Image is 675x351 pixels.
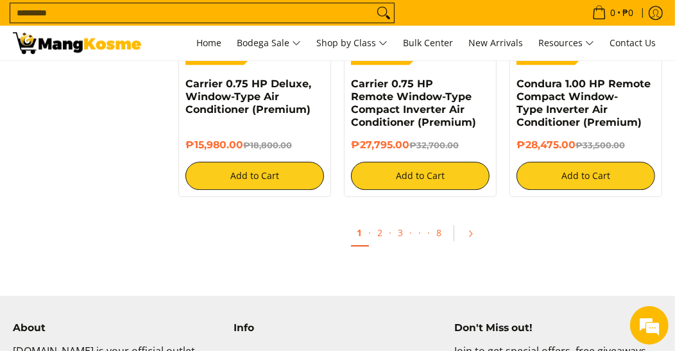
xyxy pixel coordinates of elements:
[190,26,228,60] a: Home
[13,321,221,334] h4: About
[428,227,431,239] span: ·
[389,227,392,239] span: ·
[538,35,594,51] span: Resources
[392,220,410,245] a: 3
[608,8,617,17] span: 0
[243,140,292,150] del: ₱18,800.00
[517,162,655,190] button: Add to Cart
[237,35,301,51] span: Bodega Sale
[74,98,177,228] span: We're online!
[185,162,324,190] button: Add to Cart
[454,321,662,334] h4: Don't Miss out!
[431,220,449,245] a: 8
[210,6,241,37] div: Minimize live chat window
[610,37,656,49] span: Contact Us
[517,78,651,128] a: Condura 1.00 HP Remote Compact Window-Type Inverter Air Conditioner (Premium)
[517,139,655,152] h6: ₱28,475.00
[154,26,662,60] nav: Main Menu
[351,220,369,246] a: 1
[397,26,459,60] a: Bulk Center
[588,6,637,20] span: •
[351,78,476,128] a: Carrier 0.75 HP Remote Window-Type Compact Inverter Air Conditioner (Premium)
[310,26,394,60] a: Shop by Class
[185,139,324,152] h6: ₱15,980.00
[372,220,389,245] a: 2
[413,220,428,245] span: ·
[532,26,601,60] a: Resources
[620,8,635,17] span: ₱0
[576,140,625,150] del: ₱33,500.00
[13,32,141,54] img: Bodega Sale Aircon l Mang Kosme: Home Appliances Warehouse Sale
[316,35,388,51] span: Shop by Class
[369,227,372,239] span: ·
[172,216,669,257] ul: Pagination
[234,321,441,334] h4: Info
[351,139,490,152] h6: ₱27,795.00
[462,26,529,60] a: New Arrivals
[185,78,311,116] a: Carrier 0.75 HP Deluxe, Window-Type Air Conditioner (Premium)
[410,227,413,239] span: ·
[603,26,662,60] a: Contact Us
[6,223,244,268] textarea: Type your message and hit 'Enter'
[351,162,490,190] button: Add to Cart
[409,140,459,150] del: ₱32,700.00
[67,72,216,89] div: Chat with us now
[403,37,453,49] span: Bulk Center
[373,3,394,22] button: Search
[468,37,523,49] span: New Arrivals
[230,26,307,60] a: Bodega Sale
[196,37,221,49] span: Home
